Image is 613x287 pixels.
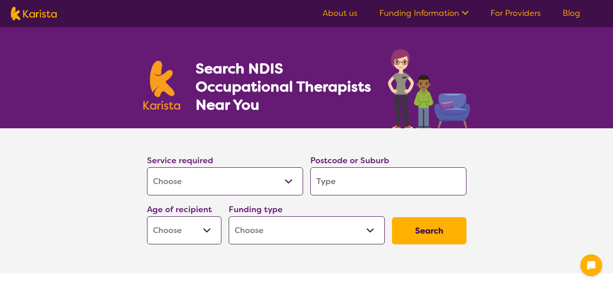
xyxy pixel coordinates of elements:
[229,204,283,215] label: Funding type
[563,8,580,19] a: Blog
[388,49,470,128] img: occupational-therapy
[11,7,57,20] img: Karista logo
[310,167,466,195] input: Type
[490,8,541,19] a: For Providers
[196,59,372,114] h1: Search NDIS Occupational Therapists Near You
[143,61,181,110] img: Karista logo
[147,204,212,215] label: Age of recipient
[392,217,466,244] button: Search
[310,155,389,166] label: Postcode or Suburb
[379,8,469,19] a: Funding Information
[323,8,358,19] a: About us
[147,155,213,166] label: Service required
